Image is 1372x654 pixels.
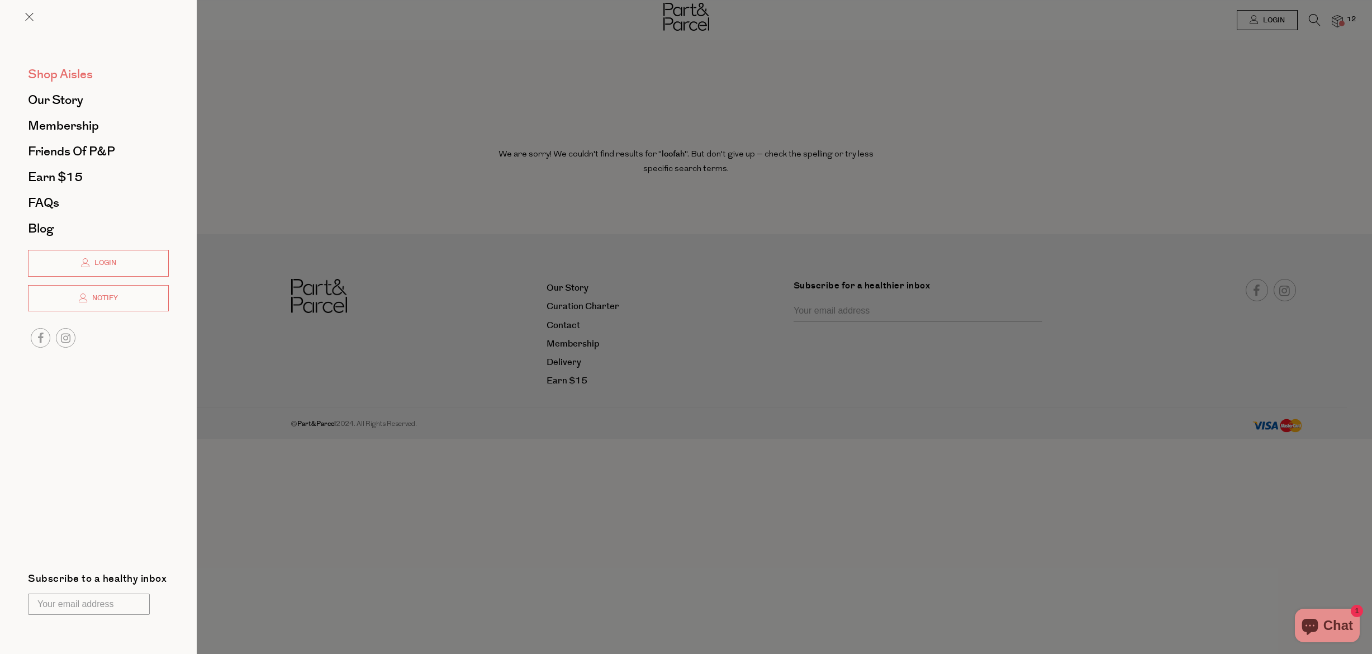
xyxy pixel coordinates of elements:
a: Blog [28,222,169,235]
a: Shop Aisles [28,68,169,80]
span: Notify [89,293,118,303]
span: Friends of P&P [28,143,115,160]
a: Notify [28,285,169,312]
a: Login [28,250,169,277]
span: Our Story [28,91,83,109]
span: Earn $15 [28,168,83,186]
label: Subscribe to a healthy inbox [28,574,167,588]
a: FAQs [28,197,169,209]
span: Membership [28,117,99,135]
input: Your email address [28,594,150,615]
span: FAQs [28,194,59,212]
inbox-online-store-chat: Shopify online store chat [1292,609,1363,645]
span: Blog [28,220,54,238]
span: Login [92,258,116,268]
a: Earn $15 [28,171,169,183]
a: Our Story [28,94,169,106]
span: Shop Aisles [28,65,93,83]
a: Friends of P&P [28,145,169,158]
a: Membership [28,120,169,132]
